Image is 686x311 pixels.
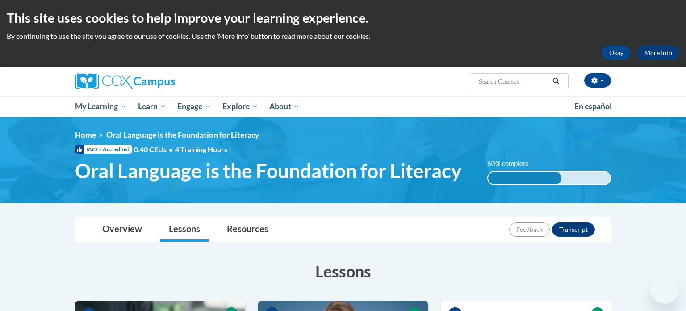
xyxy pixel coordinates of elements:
a: Lessons [160,218,209,242]
span: 0.40 CEUs [134,145,175,154]
p: By continuing to use the site you agree to our use of cookies. Use the ‘More info’ button to read... [7,31,679,41]
a: Learn [132,96,172,117]
span: • [169,145,173,153]
a: Home [75,130,96,140]
a: About [264,96,306,117]
img: Cox Campus [75,73,175,89]
a: Engage [171,96,217,117]
button: Search [549,76,563,87]
a: Explore [217,96,264,117]
span: 4 Training Hours [175,145,227,153]
a: Overview [93,218,151,242]
a: More Info [637,46,679,60]
button: Feedback [509,222,550,237]
span: About [269,101,300,112]
div: 60% complete [488,172,561,184]
a: Resources [218,218,277,242]
span: Oral Language is the Foundation for Literacy [75,159,461,183]
span: Explore [222,101,258,112]
span: Learn [138,101,166,112]
button: Transcript [552,222,595,237]
button: Okay [602,46,631,60]
span: Engage [177,101,211,112]
label: 60% complete [487,159,539,169]
a: My Learning [69,96,132,117]
a: En español [569,97,618,116]
div: Main menu [62,96,624,117]
a: Cox Campus [75,73,245,89]
h3: Lessons [75,260,611,282]
span: IACET Accredited [75,145,132,154]
span: My Learning [75,101,126,112]
button: Account Settings [584,73,611,88]
input: Search Courses [478,76,549,87]
span: En español [574,102,612,111]
h2: This site uses cookies to help improve your learning experience. [7,9,679,27]
iframe: Button to launch messaging window [650,275,679,304]
span: Oral Language is the Foundation for Literacy [106,130,259,140]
